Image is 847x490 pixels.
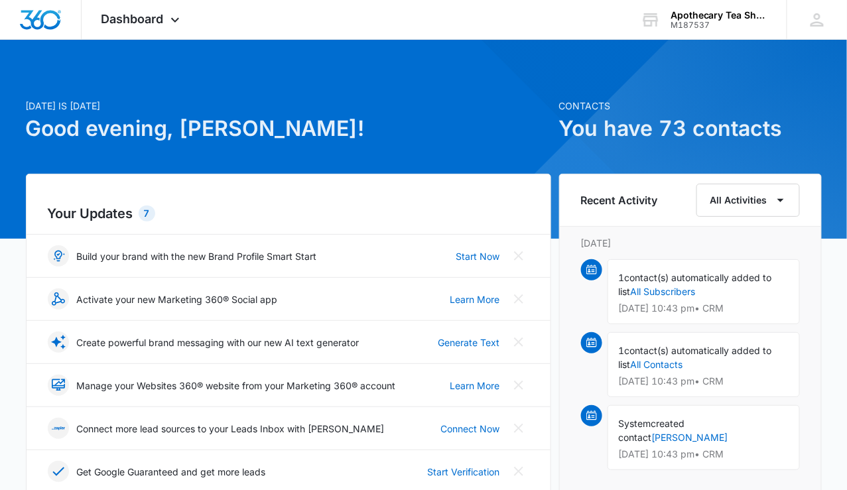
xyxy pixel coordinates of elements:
[26,113,551,145] h1: Good evening, [PERSON_NAME]!
[508,332,529,353] button: Close
[508,375,529,396] button: Close
[438,336,500,349] a: Generate Text
[77,336,359,349] p: Create powerful brand messaging with our new AI text generator
[619,345,772,370] span: contact(s) automatically added to list
[456,249,500,263] a: Start Now
[581,236,800,250] p: [DATE]
[619,345,625,356] span: 1
[619,377,789,386] p: [DATE] 10:43 pm • CRM
[26,99,551,113] p: [DATE] is [DATE]
[450,379,500,393] a: Learn More
[508,418,529,439] button: Close
[619,450,789,459] p: [DATE] 10:43 pm • CRM
[428,465,500,479] a: Start Verification
[671,21,767,30] div: account id
[581,192,658,208] h6: Recent Activity
[559,99,822,113] p: Contacts
[619,304,789,313] p: [DATE] 10:43 pm • CRM
[77,465,266,479] p: Get Google Guaranteed and get more leads
[559,113,822,145] h1: You have 73 contacts
[619,272,625,283] span: 1
[77,379,396,393] p: Manage your Websites 360® website from your Marketing 360® account
[139,206,155,221] div: 7
[631,286,696,297] a: All Subscribers
[77,249,317,263] p: Build your brand with the new Brand Profile Smart Start
[48,204,529,223] h2: Your Updates
[652,432,728,443] a: [PERSON_NAME]
[77,422,385,436] p: Connect more lead sources to your Leads Inbox with [PERSON_NAME]
[77,292,278,306] p: Activate your new Marketing 360® Social app
[508,288,529,310] button: Close
[671,10,767,21] div: account name
[631,359,683,370] a: All Contacts
[508,461,529,482] button: Close
[619,418,651,429] span: System
[696,184,800,217] button: All Activities
[450,292,500,306] a: Learn More
[508,245,529,267] button: Close
[619,272,772,297] span: contact(s) automatically added to list
[619,418,685,443] span: created contact
[101,12,164,26] span: Dashboard
[441,422,500,436] a: Connect Now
